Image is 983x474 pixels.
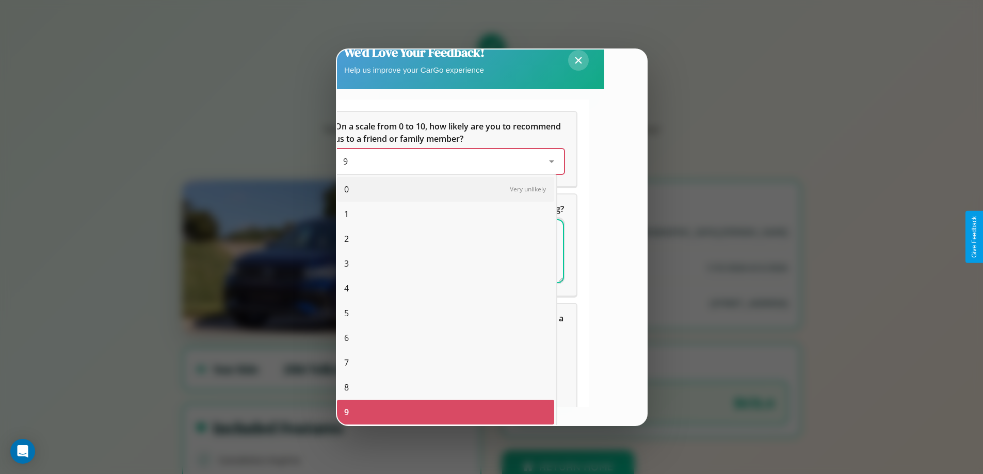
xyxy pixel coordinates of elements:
span: 5 [344,307,349,319]
div: 2 [337,226,554,251]
span: 7 [344,356,349,369]
div: 1 [337,202,554,226]
div: 9 [337,400,554,424]
span: What can we do to make your experience more satisfying? [335,203,564,215]
span: 9 [344,406,349,418]
span: 3 [344,257,349,270]
div: On a scale from 0 to 10, how likely are you to recommend us to a friend or family member? [335,149,564,174]
div: Give Feedback [971,216,978,258]
span: 9 [343,156,348,167]
div: 4 [337,276,554,301]
span: 1 [344,208,349,220]
div: 3 [337,251,554,276]
span: 2 [344,233,349,245]
div: 10 [337,424,554,449]
div: 5 [337,301,554,325]
div: On a scale from 0 to 10, how likely are you to recommend us to a friend or family member? [323,112,576,186]
div: 7 [337,350,554,375]
span: Very unlikely [510,185,546,193]
span: 4 [344,282,349,295]
h5: On a scale from 0 to 10, how likely are you to recommend us to a friend or family member? [335,120,564,145]
div: 0 [337,177,554,202]
span: Which of the following features do you value the most in a vehicle? [335,313,566,336]
div: 8 [337,375,554,400]
span: 0 [344,183,349,195]
div: 6 [337,325,554,350]
h2: We'd Love Your Feedback! [344,44,485,61]
span: 8 [344,381,349,394]
p: Help us improve your CarGo experience [344,63,485,77]
span: On a scale from 0 to 10, how likely are you to recommend us to a friend or family member? [335,121,563,144]
span: 6 [344,332,349,344]
div: Open Intercom Messenger [10,439,35,464]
